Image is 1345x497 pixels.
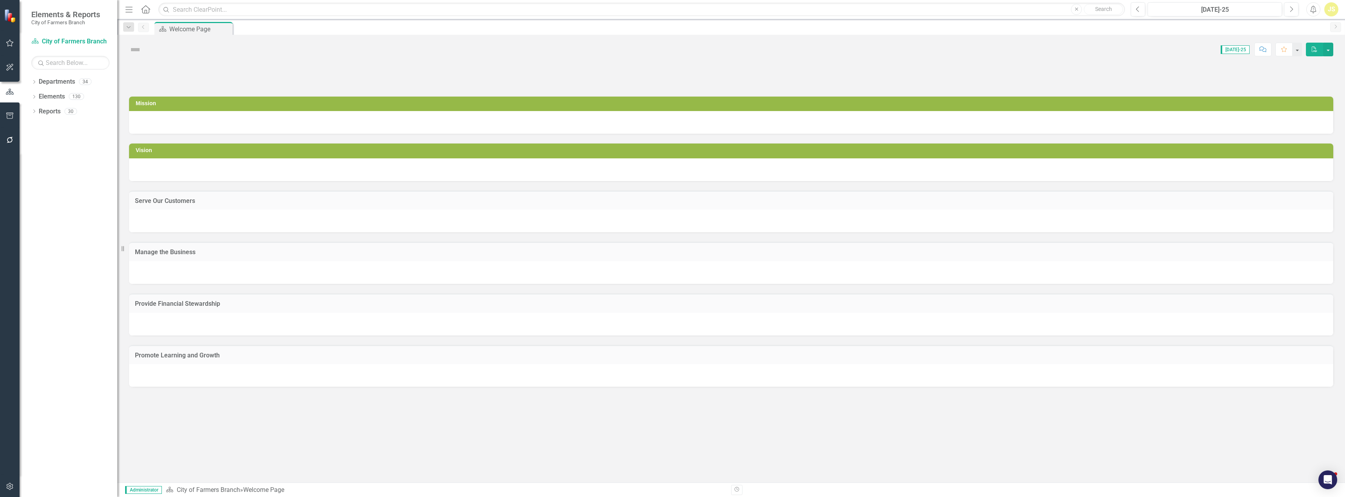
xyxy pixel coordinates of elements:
[243,486,284,493] div: Welcome Page
[1095,6,1112,12] span: Search
[31,19,100,25] small: City of Farmers Branch
[1318,470,1337,489] div: Open Intercom Messenger
[39,107,61,116] a: Reports
[136,147,1329,153] h3: Vision
[69,93,84,100] div: 130
[125,486,162,494] span: Administrator
[129,43,142,56] img: Not Defined
[136,100,1329,106] h3: Mission
[39,77,75,86] a: Departments
[169,24,231,34] div: Welcome Page
[39,92,65,101] a: Elements
[177,486,240,493] a: City of Farmers Branch
[31,56,109,70] input: Search Below...
[1221,45,1250,54] span: [DATE]-25
[1324,2,1338,16] button: JS
[4,9,18,23] img: ClearPoint Strategy
[135,197,1327,205] h3: Serve Our Customers
[135,352,1327,359] h3: Promote Learning and Growth
[65,108,77,115] div: 30
[31,37,109,46] a: City of Farmers Branch
[1084,4,1123,15] button: Search
[1148,2,1282,16] button: [DATE]-25
[135,300,1327,307] h3: Provide Financial Stewardship
[166,486,725,495] div: »
[135,249,1327,256] h3: Manage the Business
[1150,5,1279,14] div: [DATE]-25
[79,79,91,85] div: 34
[31,10,100,19] span: Elements & Reports
[158,3,1125,16] input: Search ClearPoint...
